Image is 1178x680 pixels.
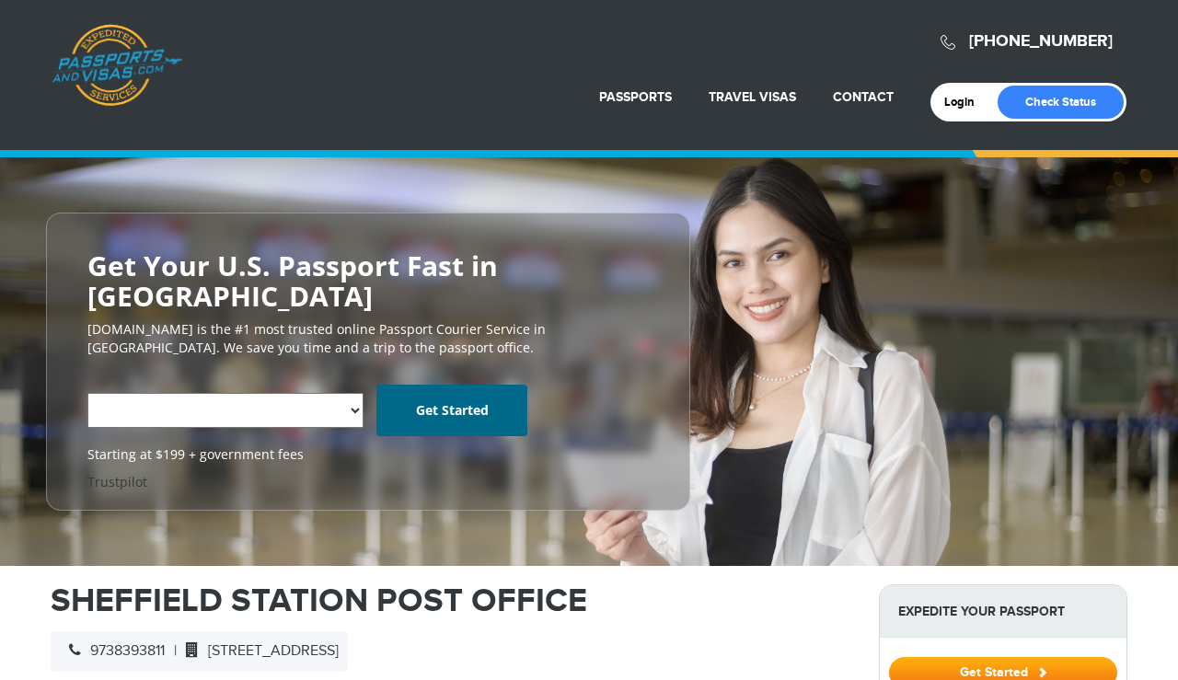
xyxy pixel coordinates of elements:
[177,642,339,660] span: [STREET_ADDRESS]
[944,95,987,109] a: Login
[998,86,1124,119] a: Check Status
[833,89,894,105] a: Contact
[87,320,649,357] p: [DOMAIN_NAME] is the #1 most trusted online Passport Courier Service in [GEOGRAPHIC_DATA]. We sav...
[87,250,649,311] h2: Get Your U.S. Passport Fast in [GEOGRAPHIC_DATA]
[87,445,649,464] span: Starting at $199 + government fees
[880,585,1126,638] strong: Expedite Your Passport
[889,664,1117,679] a: Get Started
[709,89,796,105] a: Travel Visas
[51,631,348,672] div: |
[51,584,851,617] h1: SHEFFIELD STATION POST OFFICE
[969,31,1113,52] a: [PHONE_NUMBER]
[376,385,527,436] a: Get Started
[52,24,182,107] a: Passports & [DOMAIN_NAME]
[60,642,165,660] span: 9738393811
[87,473,147,490] a: Trustpilot
[599,89,672,105] a: Passports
